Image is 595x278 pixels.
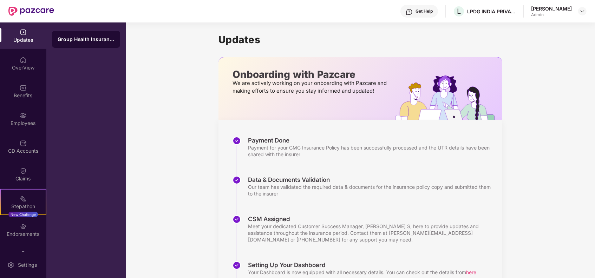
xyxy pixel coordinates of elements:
[467,8,516,15] div: LPDG INDIA PRIVATE LIMITED
[233,261,241,270] img: svg+xml;base64,PHN2ZyBpZD0iU3RlcC1Eb25lLTMyeDMyIiB4bWxucz0iaHR0cDovL3d3dy53My5vcmcvMjAwMC9zdmciIH...
[248,176,495,184] div: Data & Documents Validation
[20,223,27,230] img: svg+xml;base64,PHN2ZyBpZD0iRW5kb3JzZW1lbnRzIiB4bWxucz0iaHR0cDovL3d3dy53My5vcmcvMjAwMC9zdmciIHdpZH...
[580,8,585,14] img: svg+xml;base64,PHN2ZyBpZD0iRHJvcGRvd24tMzJ4MzIiIHhtbG5zPSJodHRwOi8vd3d3LnczLm9yZy8yMDAwL3N2ZyIgd2...
[531,5,572,12] div: [PERSON_NAME]
[248,137,495,144] div: Payment Done
[457,7,461,15] span: L
[233,215,241,224] img: svg+xml;base64,PHN2ZyBpZD0iU3RlcC1Eb25lLTMyeDMyIiB4bWxucz0iaHR0cDovL3d3dy53My5vcmcvMjAwMC9zdmciIH...
[16,262,39,269] div: Settings
[20,57,27,64] img: svg+xml;base64,PHN2ZyBpZD0iSG9tZSIgeG1sbnM9Imh0dHA6Ly93d3cudzMub3JnLzIwMDAvc3ZnIiB3aWR0aD0iMjAiIG...
[20,140,27,147] img: svg+xml;base64,PHN2ZyBpZD0iQ0RfQWNjb3VudHMiIGRhdGEtbmFtZT0iQ0QgQWNjb3VudHMiIHhtbG5zPSJodHRwOi8vd3...
[20,29,27,36] img: svg+xml;base64,PHN2ZyBpZD0iVXBkYXRlZCIgeG1sbnM9Imh0dHA6Ly93d3cudzMub3JnLzIwMDAvc3ZnIiB3aWR0aD0iMj...
[248,261,476,269] div: Setting Up Your Dashboard
[233,71,389,78] p: Onboarding with Pazcare
[248,269,476,276] div: Your Dashboard is now equipped with all necessary details. You can check out the details from
[416,8,433,14] div: Get Help
[466,269,476,275] span: here
[8,212,38,217] div: New Challenge
[8,7,54,16] img: New Pazcare Logo
[218,34,502,46] h1: Updates
[7,262,14,269] img: svg+xml;base64,PHN2ZyBpZD0iU2V0dGluZy0yMHgyMCIgeG1sbnM9Imh0dHA6Ly93d3cudzMub3JnLzIwMDAvc3ZnIiB3aW...
[248,223,495,243] div: Meet your dedicated Customer Success Manager, [PERSON_NAME] S, here to provide updates and assist...
[20,195,27,202] img: svg+xml;base64,PHN2ZyB4bWxucz0iaHR0cDovL3d3dy53My5vcmcvMjAwMC9zdmciIHdpZHRoPSIyMSIgaGVpZ2h0PSIyMC...
[20,251,27,258] img: svg+xml;base64,PHN2ZyBpZD0iTXlfT3JkZXJzIiBkYXRhLW5hbWU9Ik15IE9yZGVycyIgeG1sbnM9Imh0dHA6Ly93d3cudz...
[233,137,241,145] img: svg+xml;base64,PHN2ZyBpZD0iU3RlcC1Eb25lLTMyeDMyIiB4bWxucz0iaHR0cDovL3d3dy53My5vcmcvMjAwMC9zdmciIH...
[20,167,27,174] img: svg+xml;base64,PHN2ZyBpZD0iQ2xhaW0iIHhtbG5zPSJodHRwOi8vd3d3LnczLm9yZy8yMDAwL3N2ZyIgd2lkdGg9IjIwIi...
[20,84,27,91] img: svg+xml;base64,PHN2ZyBpZD0iQmVuZWZpdHMiIHhtbG5zPSJodHRwOi8vd3d3LnczLm9yZy8yMDAwL3N2ZyIgd2lkdGg9Ij...
[58,36,115,43] div: Group Health Insurance
[248,215,495,223] div: CSM Assigned
[248,184,495,197] div: Our team has validated the required data & documents for the insurance policy copy and submitted ...
[233,79,389,95] p: We are actively working on your onboarding with Pazcare and making efforts to ensure you stay inf...
[395,75,502,120] img: hrOnboarding
[531,12,572,18] div: Admin
[248,144,495,158] div: Payment for your GMC Insurance Policy has been successfully processed and the UTR details have be...
[233,176,241,184] img: svg+xml;base64,PHN2ZyBpZD0iU3RlcC1Eb25lLTMyeDMyIiB4bWxucz0iaHR0cDovL3d3dy53My5vcmcvMjAwMC9zdmciIH...
[1,203,46,210] div: Stepathon
[20,112,27,119] img: svg+xml;base64,PHN2ZyBpZD0iRW1wbG95ZWVzIiB4bWxucz0iaHR0cDovL3d3dy53My5vcmcvMjAwMC9zdmciIHdpZHRoPS...
[406,8,413,15] img: svg+xml;base64,PHN2ZyBpZD0iSGVscC0zMngzMiIgeG1sbnM9Imh0dHA6Ly93d3cudzMub3JnLzIwMDAvc3ZnIiB3aWR0aD...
